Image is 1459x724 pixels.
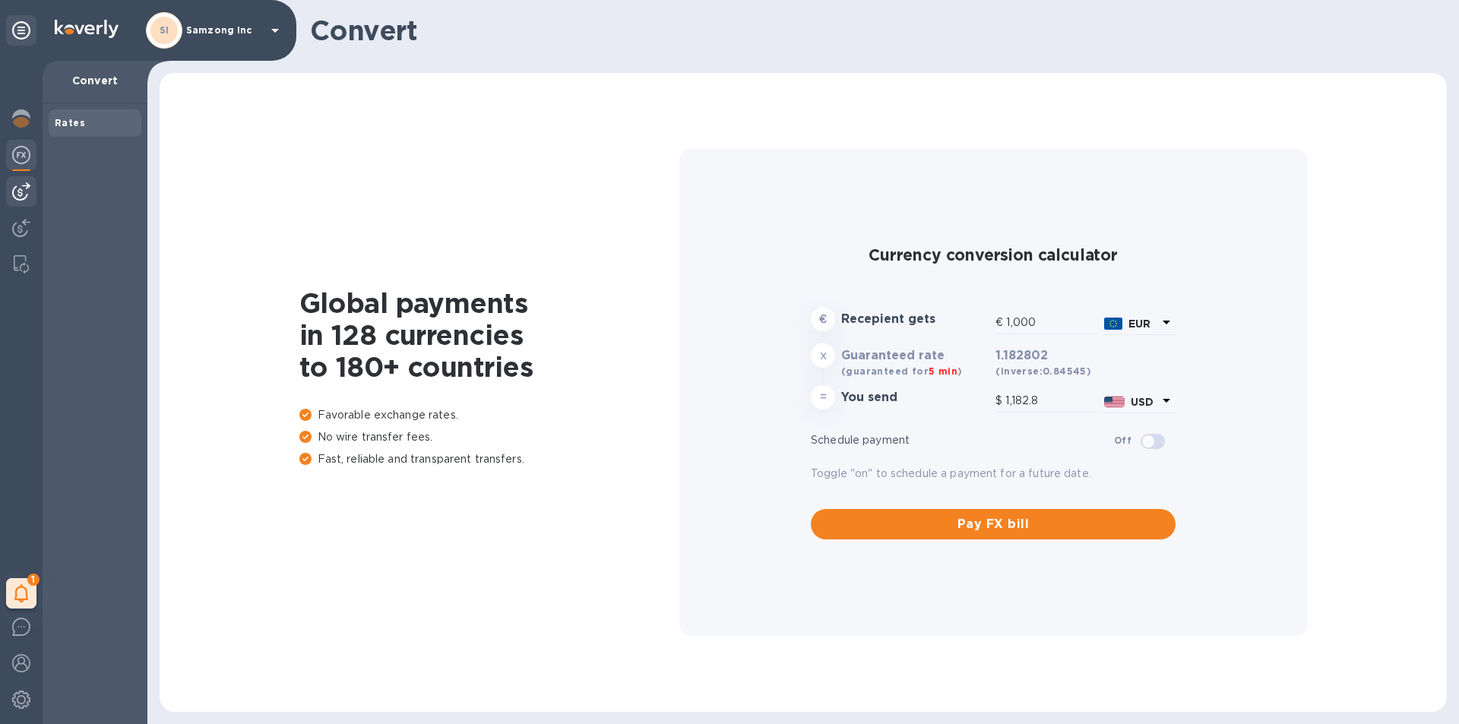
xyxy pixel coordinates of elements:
img: Logo [55,20,119,38]
div: Unpin categories [6,15,36,46]
p: Samzong inc [186,25,262,36]
p: Convert [55,73,135,88]
b: EUR [1128,318,1150,330]
span: Pay FX bill [823,515,1163,533]
h1: Convert [310,14,1435,46]
img: USD [1104,397,1125,407]
div: = [811,385,835,409]
p: Toggle "on" to schedule a payment for a future date. [811,466,1176,482]
b: USD [1131,396,1154,408]
b: (inverse: 0.84545 ) [995,365,1091,377]
h3: Guaranteed rate [841,349,989,363]
img: Foreign exchange [12,146,30,164]
b: Rates [55,117,85,128]
h1: Global payments in 128 currencies to 180+ countries [299,287,679,383]
button: Pay FX bill [811,509,1176,539]
span: 1 [27,574,40,586]
p: Fast, reliable and transparent transfers. [299,451,679,467]
div: x [811,343,835,368]
div: € [995,311,1006,334]
input: Amount [1006,311,1098,334]
h3: You send [841,390,989,405]
h3: 1.182802 [995,349,1176,363]
b: SI [160,24,169,36]
strong: € [819,313,827,325]
input: Amount [1005,390,1098,413]
p: No wire transfer fees. [299,429,679,445]
b: (guaranteed for ) [841,365,962,377]
b: Off [1114,435,1131,446]
h3: Recepient gets [841,312,989,327]
div: $ [995,390,1005,413]
span: 5 min [929,365,957,377]
p: Favorable exchange rates. [299,407,679,423]
p: Schedule payment [811,432,1114,448]
h2: Currency conversion calculator [811,245,1176,264]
